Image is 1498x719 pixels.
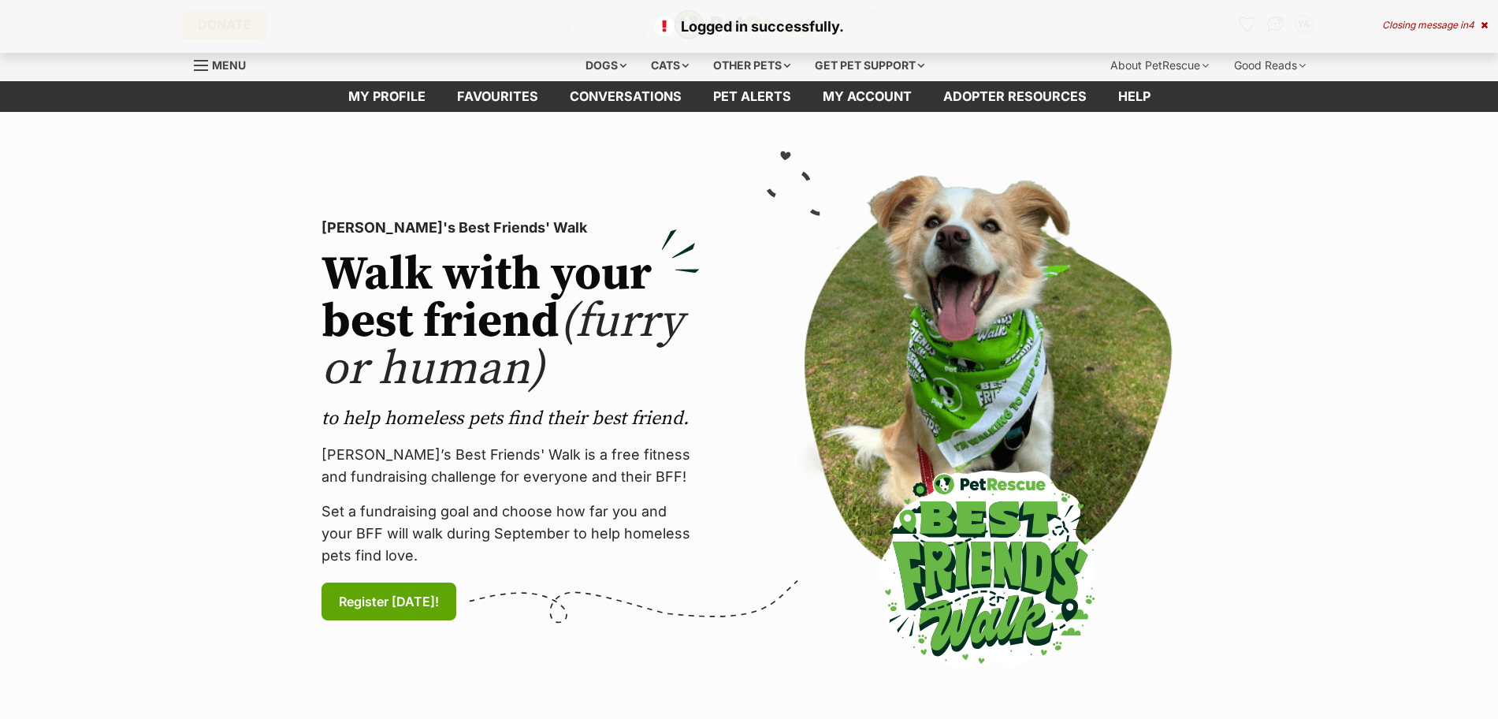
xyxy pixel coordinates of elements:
[807,81,927,112] a: My account
[1223,50,1317,81] div: Good Reads
[927,81,1102,112] a: Adopter resources
[1102,81,1166,112] a: Help
[322,406,700,431] p: to help homeless pets find their best friend.
[322,251,700,393] h2: Walk with your best friend
[574,50,637,81] div: Dogs
[804,50,935,81] div: Get pet support
[194,50,257,78] a: Menu
[640,50,700,81] div: Cats
[339,592,439,611] span: Register [DATE]!
[333,81,441,112] a: My profile
[441,81,554,112] a: Favourites
[322,217,700,239] p: [PERSON_NAME]'s Best Friends' Walk
[322,501,700,567] p: Set a fundraising goal and choose how far you and your BFF will walk during September to help hom...
[554,81,697,112] a: conversations
[702,50,801,81] div: Other pets
[322,583,456,620] a: Register [DATE]!
[697,81,807,112] a: Pet alerts
[1099,50,1220,81] div: About PetRescue
[322,292,683,399] span: (furry or human)
[212,58,246,72] span: Menu
[322,444,700,488] p: [PERSON_NAME]’s Best Friends' Walk is a free fitness and fundraising challenge for everyone and t...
